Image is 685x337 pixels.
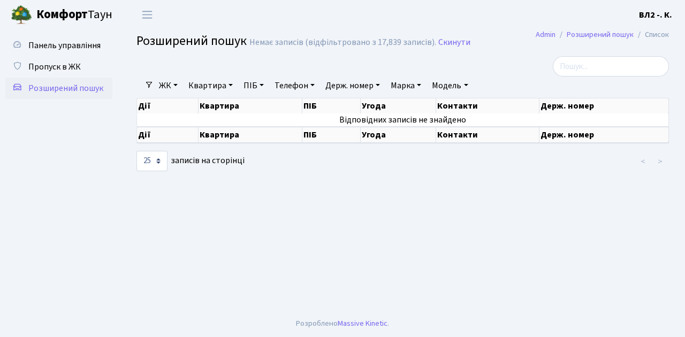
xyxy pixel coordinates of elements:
[338,318,387,329] a: Massive Kinetic
[438,37,470,48] a: Скинути
[536,29,555,40] a: Admin
[539,98,669,113] th: Держ. номер
[136,32,247,50] span: Розширений пошук
[136,151,168,171] select: записів на сторінці
[553,56,669,76] input: Пошук...
[28,40,101,51] span: Панель управління
[136,151,245,171] label: записів на сторінці
[36,6,112,24] span: Таун
[5,56,112,78] a: Пропуск в ЖК
[5,35,112,56] a: Панель управління
[134,6,161,24] button: Переключити навігацію
[302,98,361,113] th: ПІБ
[11,4,32,26] img: logo.png
[199,127,303,143] th: Квартира
[137,113,669,126] td: Відповідних записів не знайдено
[28,82,103,94] span: Розширений пошук
[239,76,268,95] a: ПІБ
[436,127,539,143] th: Контакти
[155,76,182,95] a: ЖК
[249,37,436,48] div: Немає записів (відфільтровано з 17,839 записів).
[361,98,436,113] th: Угода
[520,24,685,46] nav: breadcrumb
[184,76,237,95] a: Квартира
[199,98,303,113] th: Квартира
[386,76,425,95] a: Марка
[296,318,389,330] div: Розроблено .
[428,76,472,95] a: Модель
[361,127,436,143] th: Угода
[639,9,672,21] a: ВЛ2 -. К.
[5,78,112,99] a: Розширений пошук
[137,98,199,113] th: Дії
[302,127,361,143] th: ПІБ
[567,29,634,40] a: Розширений пошук
[321,76,384,95] a: Держ. номер
[270,76,319,95] a: Телефон
[36,6,88,23] b: Комфорт
[539,127,669,143] th: Держ. номер
[137,127,199,143] th: Дії
[28,61,81,73] span: Пропуск в ЖК
[436,98,539,113] th: Контакти
[634,29,669,41] li: Список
